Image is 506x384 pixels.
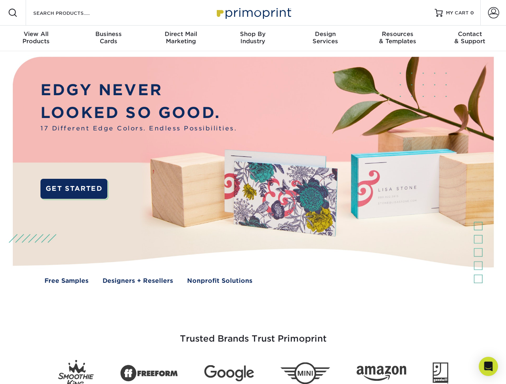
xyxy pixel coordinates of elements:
a: Resources& Templates [361,26,433,51]
span: Contact [434,30,506,38]
a: Free Samples [44,276,89,286]
div: Services [289,30,361,45]
span: Shop By [217,30,289,38]
h3: Trusted Brands Trust Primoprint [19,314,488,354]
a: Nonprofit Solutions [187,276,252,286]
iframe: Google Customer Reviews [2,360,68,381]
a: BusinessCards [72,26,144,51]
div: Cards [72,30,144,45]
span: Business [72,30,144,38]
span: 17 Different Edge Colors. Endless Possibilities. [40,124,237,133]
img: Primoprint [213,4,293,21]
a: Designers + Resellers [103,276,173,286]
a: GET STARTED [40,179,107,199]
p: LOOKED SO GOOD. [40,102,237,124]
a: Direct MailMarketing [145,26,217,51]
div: Open Intercom Messenger [479,357,498,376]
input: SEARCH PRODUCTS..... [32,8,111,18]
img: Google [204,365,254,382]
div: Industry [217,30,289,45]
a: DesignServices [289,26,361,51]
a: Contact& Support [434,26,506,51]
img: Goodwill [433,362,448,384]
div: Marketing [145,30,217,45]
span: Design [289,30,361,38]
span: 0 [470,10,474,16]
span: Resources [361,30,433,38]
p: EDGY NEVER [40,79,237,102]
div: & Templates [361,30,433,45]
div: & Support [434,30,506,45]
span: Direct Mail [145,30,217,38]
a: Shop ByIndustry [217,26,289,51]
img: Amazon [357,366,406,381]
span: MY CART [446,10,469,16]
